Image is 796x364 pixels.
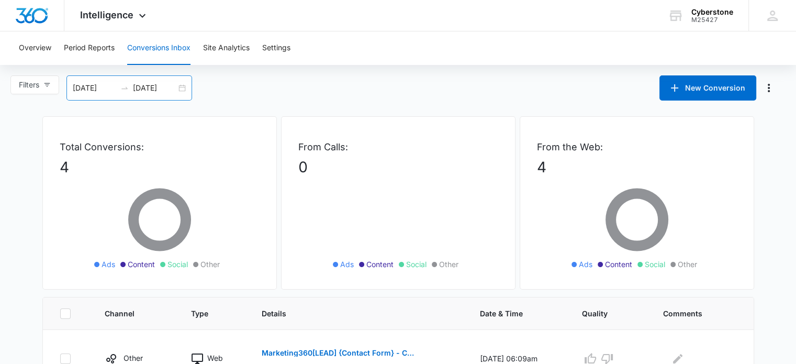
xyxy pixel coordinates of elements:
input: End date [133,82,176,94]
p: 4 [60,156,260,178]
span: Other [678,259,697,270]
span: Details [262,308,440,319]
span: to [120,84,129,92]
p: From the Web: [537,140,737,154]
span: Comments [663,308,722,319]
span: Ads [102,259,115,270]
button: Settings [262,31,290,65]
p: Marketing360[LEAD] {Contact Form} - Cyberstone Security [262,349,414,357]
span: Social [645,259,665,270]
span: Ads [340,259,354,270]
span: swap-right [120,84,129,92]
div: account name [691,8,733,16]
span: Quality [582,308,623,319]
span: Date & Time [480,308,542,319]
span: Ads [579,259,592,270]
span: Social [167,259,188,270]
span: Content [128,259,155,270]
span: Content [366,259,394,270]
span: Filters [19,79,39,91]
span: Other [200,259,220,270]
span: Type [191,308,221,319]
p: Total Conversions: [60,140,260,154]
p: Other [124,352,143,363]
p: Web [207,352,223,363]
div: account id [691,16,733,24]
span: Intelligence [80,9,133,20]
span: Content [605,259,632,270]
p: 0 [298,156,498,178]
button: Filters [10,75,59,94]
button: Overview [19,31,51,65]
button: Conversions Inbox [127,31,190,65]
span: Channel [105,308,151,319]
button: New Conversion [659,75,756,101]
span: Other [439,259,458,270]
p: 4 [537,156,737,178]
button: Manage Numbers [760,80,777,96]
button: Site Analytics [203,31,250,65]
p: From Calls: [298,140,498,154]
button: Period Reports [64,31,115,65]
input: Start date [73,82,116,94]
span: Social [406,259,427,270]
